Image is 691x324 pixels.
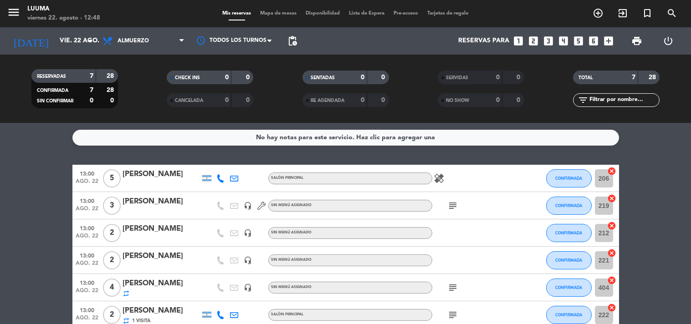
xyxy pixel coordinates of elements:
i: menu [7,5,20,19]
span: pending_actions [287,35,298,46]
span: CONFIRMADA [555,203,582,208]
span: Almuerzo [118,38,149,44]
span: 2 [103,251,121,269]
span: RE AGENDADA [311,98,344,103]
div: viernes 22. agosto - 12:48 [27,14,100,23]
input: Filtrar por nombre... [589,95,659,105]
i: subject [447,309,458,320]
i: cancel [607,276,616,285]
span: 13:00 [76,223,98,233]
span: Sin menú asignado [271,258,312,262]
div: [PERSON_NAME] [123,168,200,180]
span: CONFIRMADA [555,230,582,235]
span: CONFIRMADA [37,88,68,93]
i: add_circle_outline [593,8,604,19]
span: 3 [103,197,121,215]
i: turned_in_not [642,8,653,19]
i: looks_4 [558,35,569,47]
strong: 28 [107,73,116,79]
div: [PERSON_NAME] [123,196,200,208]
span: SALÓN PRINCIPAL [271,313,303,316]
i: cancel [607,221,616,230]
i: cancel [607,194,616,203]
span: CONFIRMADA [555,258,582,263]
button: CONFIRMADA [546,224,592,242]
i: cancel [607,303,616,312]
span: 4 [103,278,121,297]
i: power_settings_new [663,35,674,46]
i: headset_mic [244,202,252,210]
span: SERVIDAS [446,76,468,80]
i: arrow_drop_down [85,35,96,46]
strong: 0 [110,97,116,104]
strong: 28 [649,74,658,81]
span: ago. 22 [76,178,98,189]
button: CONFIRMADA [546,278,592,297]
span: ago. 22 [76,206,98,216]
span: ago. 22 [76,260,98,271]
span: 2 [103,224,121,242]
strong: 0 [225,74,229,81]
span: Mapa de mesas [256,11,301,16]
span: Lista de Espera [344,11,389,16]
span: CHECK INS [175,76,200,80]
i: subject [447,200,458,211]
span: SALÓN PRINCIPAL [271,176,303,180]
i: looks_3 [543,35,554,47]
strong: 0 [90,97,93,104]
span: 13:00 [76,168,98,178]
div: LOG OUT [653,27,684,55]
strong: 0 [517,97,522,103]
span: CONFIRMADA [555,285,582,290]
i: looks_5 [573,35,584,47]
span: ago. 22 [76,233,98,243]
span: 13:00 [76,250,98,260]
span: Disponibilidad [301,11,344,16]
span: Mis reservas [218,11,256,16]
strong: 0 [361,74,364,81]
div: [PERSON_NAME] [123,305,200,317]
button: CONFIRMADA [546,169,592,187]
i: filter_list [578,95,589,106]
div: [PERSON_NAME] [123,278,200,289]
span: SIN CONFIRMAR [37,99,73,103]
div: Luuma [27,5,100,14]
span: ago. 22 [76,288,98,298]
button: CONFIRMADA [546,306,592,324]
button: CONFIRMADA [546,197,592,215]
i: headset_mic [244,283,252,292]
span: CONFIRMADA [555,176,582,181]
i: repeat [123,290,130,297]
strong: 0 [517,74,522,81]
span: CONFIRMADA [555,312,582,317]
i: [DATE] [7,31,55,51]
i: search [666,8,677,19]
div: [PERSON_NAME] [123,223,200,235]
strong: 0 [381,97,387,103]
strong: 7 [90,73,93,79]
i: looks_one [512,35,524,47]
i: cancel [607,167,616,176]
strong: 0 [496,97,500,103]
i: cancel [607,248,616,258]
span: Sin menú asignado [271,231,312,234]
strong: 0 [496,74,500,81]
i: add_box [603,35,614,47]
span: CANCELADA [175,98,203,103]
strong: 28 [107,87,116,93]
div: [PERSON_NAME] [123,250,200,262]
i: looks_6 [588,35,599,47]
strong: 0 [225,97,229,103]
span: print [631,35,642,46]
span: 5 [103,169,121,187]
span: 13:00 [76,304,98,315]
span: 2 [103,306,121,324]
i: subject [447,282,458,293]
span: 13:00 [76,195,98,206]
strong: 0 [381,74,387,81]
i: looks_two [527,35,539,47]
button: CONFIRMADA [546,251,592,269]
strong: 0 [246,97,251,103]
i: headset_mic [244,256,252,264]
span: Reservas para [458,37,509,45]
